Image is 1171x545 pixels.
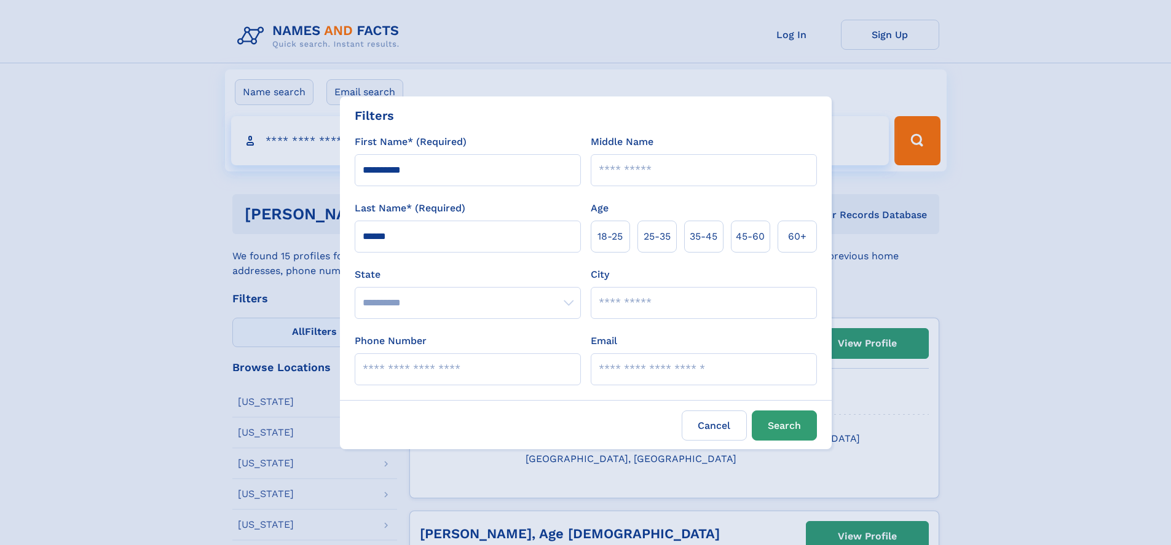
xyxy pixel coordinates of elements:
[355,201,465,216] label: Last Name* (Required)
[591,135,653,149] label: Middle Name
[644,229,671,244] span: 25‑35
[355,135,467,149] label: First Name* (Required)
[355,334,427,348] label: Phone Number
[752,410,817,441] button: Search
[788,229,806,244] span: 60+
[591,267,609,282] label: City
[591,334,617,348] label: Email
[597,229,623,244] span: 18‑25
[355,106,394,125] div: Filters
[690,229,717,244] span: 35‑45
[682,410,747,441] label: Cancel
[355,267,581,282] label: State
[736,229,765,244] span: 45‑60
[591,201,609,216] label: Age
